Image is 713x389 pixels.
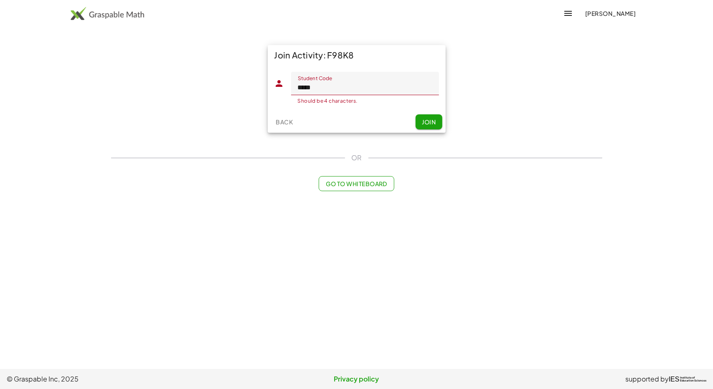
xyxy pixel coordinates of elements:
span: © Graspable Inc, 2025 [7,374,240,384]
a: IESInstitute ofEducation Sciences [669,374,706,384]
button: [PERSON_NAME] [579,6,643,21]
a: Privacy policy [240,374,473,384]
span: Institute of Education Sciences [680,376,706,382]
span: OR [352,153,362,163]
span: [PERSON_NAME] [585,10,636,17]
span: Go to Whiteboard [326,180,387,187]
span: Back [276,118,293,126]
button: Go to Whiteboard [319,176,394,191]
span: supported by [625,374,669,384]
button: Back [271,114,298,129]
span: Join [422,118,436,126]
span: IES [669,375,680,383]
button: Join [416,114,442,129]
div: Should be 4 characters. [298,99,432,104]
div: Join Activity: F98K8 [268,45,446,65]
